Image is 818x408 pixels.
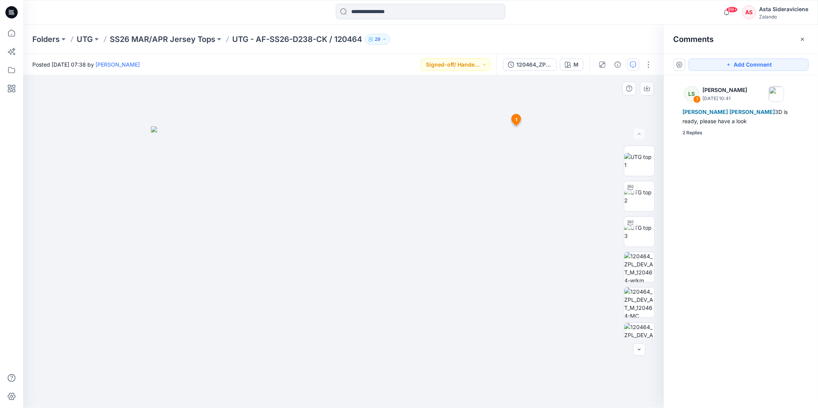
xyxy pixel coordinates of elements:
img: eyJhbGciOiJIUzI1NiIsImtpZCI6IjAiLCJzbHQiOiJzZXMiLCJ0eXAiOiJKV1QifQ.eyJkYXRhIjp7InR5cGUiOiJzdG9yYW... [151,126,536,408]
a: Folders [32,34,60,45]
button: Add Comment [689,59,809,71]
div: 120464_ZPL_DEV [516,60,552,69]
img: UTG top 2 [624,188,654,204]
div: 3D is ready, please have a look [682,107,800,126]
a: [PERSON_NAME] [96,61,140,68]
div: M [573,60,578,69]
div: LS [684,86,699,102]
div: Asta Sideraviciene [759,5,808,14]
button: M [560,59,583,71]
span: [PERSON_NAME] [682,109,728,115]
div: 2 Replies [682,129,702,137]
img: 120464_ZPL_DEV_AT_M_120464-patterns [624,323,654,353]
h2: Comments [673,35,714,44]
span: [PERSON_NAME] [729,109,775,115]
button: Details [612,59,624,71]
p: 29 [375,35,381,43]
div: 1 [693,95,701,103]
img: 120464_ZPL_DEV_AT_M_120464-wrkm [624,252,654,282]
img: UTG top 3 [624,224,654,240]
a: UTG [77,34,93,45]
p: [PERSON_NAME] [702,85,747,95]
img: UTG top 1 [624,153,654,169]
button: 120464_ZPL_DEV [503,59,557,71]
p: UTG - AF-SS26-D238-CK / 120464 [232,34,362,45]
a: SS26 MAR/APR Jersey Tops [110,34,215,45]
div: Zalando [759,14,808,20]
img: 120464_ZPL_DEV_AT_M_120464-MC [624,288,654,318]
button: 29 [365,34,390,45]
p: [DATE] 10:41 [702,95,747,102]
span: Posted [DATE] 07:38 by [32,60,140,69]
span: 99+ [726,7,738,13]
div: AS [742,5,756,19]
